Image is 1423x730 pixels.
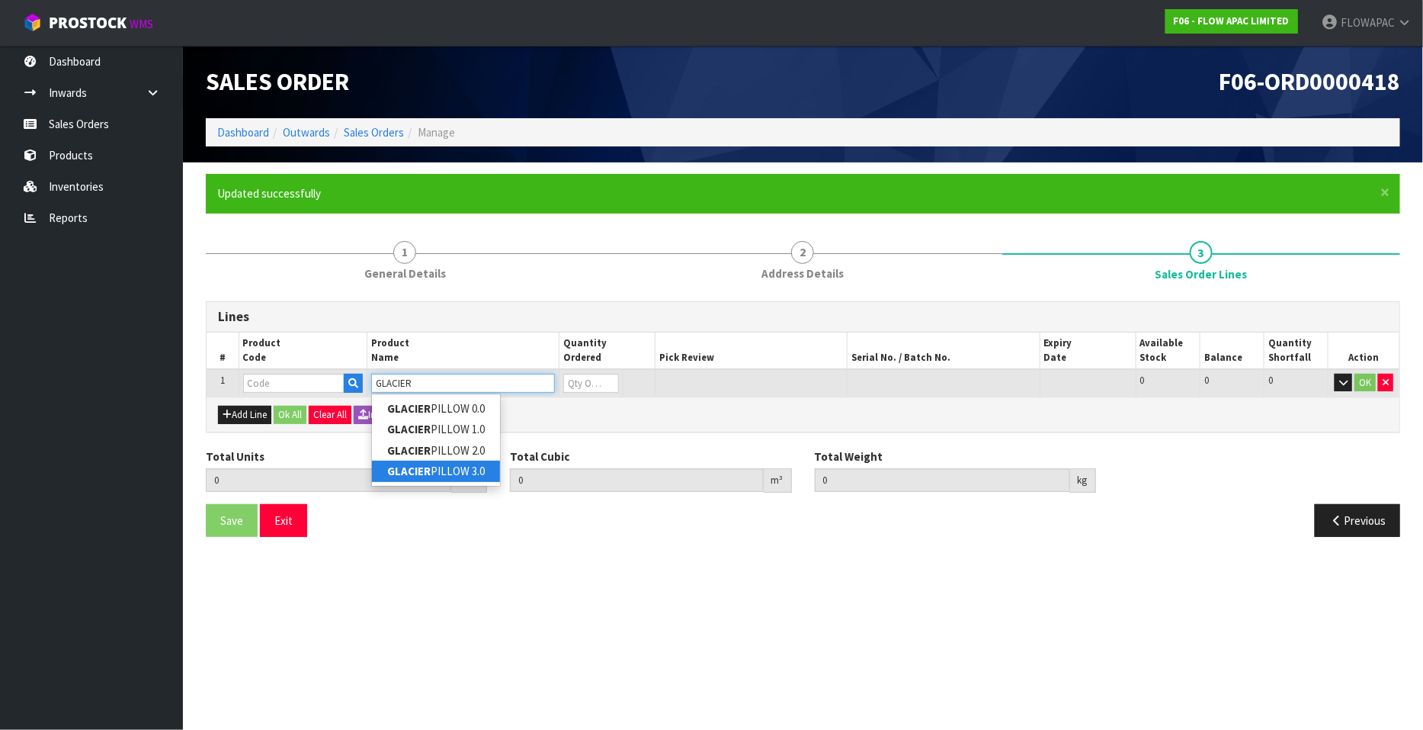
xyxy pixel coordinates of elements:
span: Manage [418,125,455,140]
th: # [207,333,239,369]
small: WMS [130,17,153,31]
th: Pick Review [655,333,848,369]
th: Expiry Date [1040,333,1136,369]
span: 1 [393,241,416,264]
input: Qty Ordered [563,374,619,393]
span: FLOWAPAC [1341,15,1395,30]
th: Available Stock [1136,333,1200,369]
input: Code [243,374,345,393]
th: Action [1328,333,1399,369]
div: kg [1070,468,1096,493]
span: 3 [1190,241,1213,264]
input: Total Units [206,468,451,492]
strong: GLACIER [387,443,431,458]
span: Sales Order [206,66,349,97]
span: 0 [1268,374,1273,387]
button: Ok All [274,406,306,424]
a: GLACIERPILLOW 1.0 [372,419,500,439]
button: Previous [1315,504,1400,537]
span: 0 [1204,374,1209,387]
h3: Lines [218,310,1388,324]
label: Total Weight [815,449,883,465]
img: cube-alt.png [23,13,42,32]
th: Balance [1200,333,1264,369]
th: Quantity Ordered [559,333,655,369]
strong: F06 - FLOW APAC LIMITED [1174,14,1290,27]
span: × [1380,182,1389,203]
input: Total Weight [815,468,1070,492]
button: Add Line [218,406,271,424]
th: Product Code [239,333,367,369]
label: Total Cubic [510,449,569,465]
span: Save [220,513,243,528]
span: Sales Order Lines [1155,266,1247,282]
span: F06-ORD0000418 [1219,66,1400,97]
span: 0 [1140,374,1145,387]
span: General Details [364,265,446,281]
a: GLACIERPILLOW 3.0 [372,461,500,481]
input: Total Cubic [510,468,763,492]
span: Sales Order Lines [206,290,1400,548]
th: Product Name [367,333,559,369]
label: Total Units [206,449,264,465]
div: m³ [764,468,792,493]
a: Outwards [283,125,330,140]
a: Sales Orders [344,125,404,140]
span: Address Details [761,265,844,281]
button: OK [1354,374,1376,392]
button: Clear All [309,406,351,424]
a: GLACIERPILLOW 2.0 [372,440,500,461]
button: Exit [260,504,307,537]
th: Quantity Shortfall [1264,333,1328,369]
strong: GLACIER [387,464,431,478]
input: Name [371,374,555,393]
th: Serial No. / Batch No. [848,333,1040,369]
a: GLACIERPILLOW 0.0 [372,398,500,419]
strong: GLACIER [387,401,431,416]
button: Save [206,504,258,537]
span: ProStock [49,13,127,33]
span: Updated successfully [217,186,321,201]
span: 1 [220,374,225,387]
span: 2 [791,241,814,264]
strong: GLACIER [387,422,431,436]
button: Import Lines [354,406,424,424]
a: Dashboard [217,125,269,140]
